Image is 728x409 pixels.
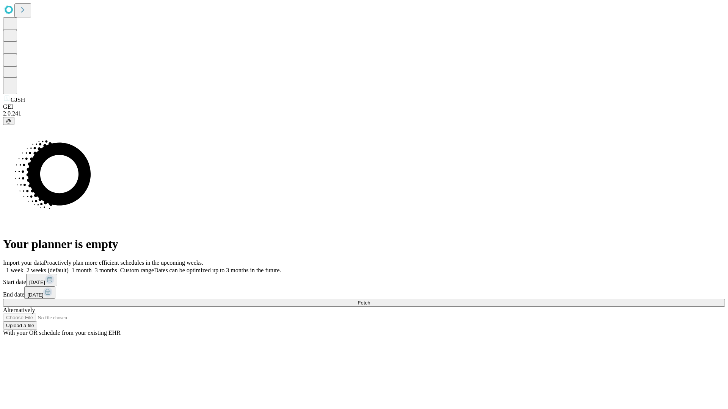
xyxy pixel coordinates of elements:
span: @ [6,118,11,124]
div: 2.0.241 [3,110,725,117]
span: GJSH [11,97,25,103]
span: 2 weeks (default) [27,267,69,273]
span: Alternatively [3,307,35,313]
div: End date [3,286,725,299]
button: Fetch [3,299,725,307]
button: Upload a file [3,322,37,329]
span: 3 months [95,267,117,273]
h1: Your planner is empty [3,237,725,251]
span: With your OR schedule from your existing EHR [3,329,121,336]
span: Fetch [358,300,370,306]
div: GEI [3,103,725,110]
span: Custom range [120,267,154,273]
span: [DATE] [27,292,43,298]
span: Import your data [3,259,44,266]
button: [DATE] [24,286,55,299]
span: 1 month [72,267,92,273]
button: @ [3,117,14,125]
span: 1 week [6,267,24,273]
span: Proactively plan more efficient schedules in the upcoming weeks. [44,259,203,266]
span: [DATE] [29,279,45,285]
button: [DATE] [26,274,57,286]
span: Dates can be optimized up to 3 months in the future. [154,267,281,273]
div: Start date [3,274,725,286]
